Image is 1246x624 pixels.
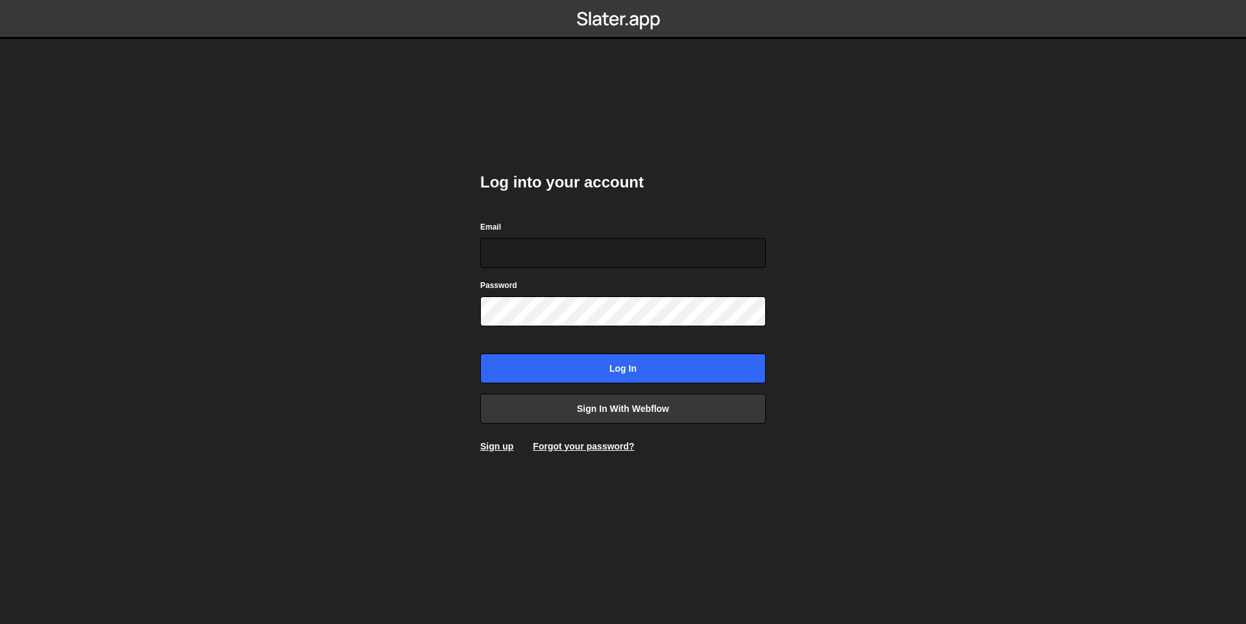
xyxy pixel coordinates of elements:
[480,394,766,424] a: Sign in with Webflow
[480,441,513,451] a: Sign up
[533,441,634,451] a: Forgot your password?
[480,354,766,383] input: Log in
[480,172,766,193] h2: Log into your account
[480,279,517,292] label: Password
[480,221,501,234] label: Email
